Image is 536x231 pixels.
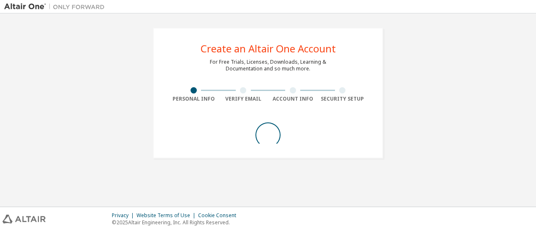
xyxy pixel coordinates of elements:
[112,219,241,226] p: © 2025 Altair Engineering, Inc. All Rights Reserved.
[4,3,109,11] img: Altair One
[210,59,326,72] div: For Free Trials, Licenses, Downloads, Learning & Documentation and so much more.
[169,96,219,102] div: Personal Info
[219,96,268,102] div: Verify Email
[112,212,137,219] div: Privacy
[268,96,318,102] div: Account Info
[137,212,198,219] div: Website Terms of Use
[198,212,241,219] div: Cookie Consent
[318,96,368,102] div: Security Setup
[3,215,46,223] img: altair_logo.svg
[201,44,336,54] div: Create an Altair One Account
